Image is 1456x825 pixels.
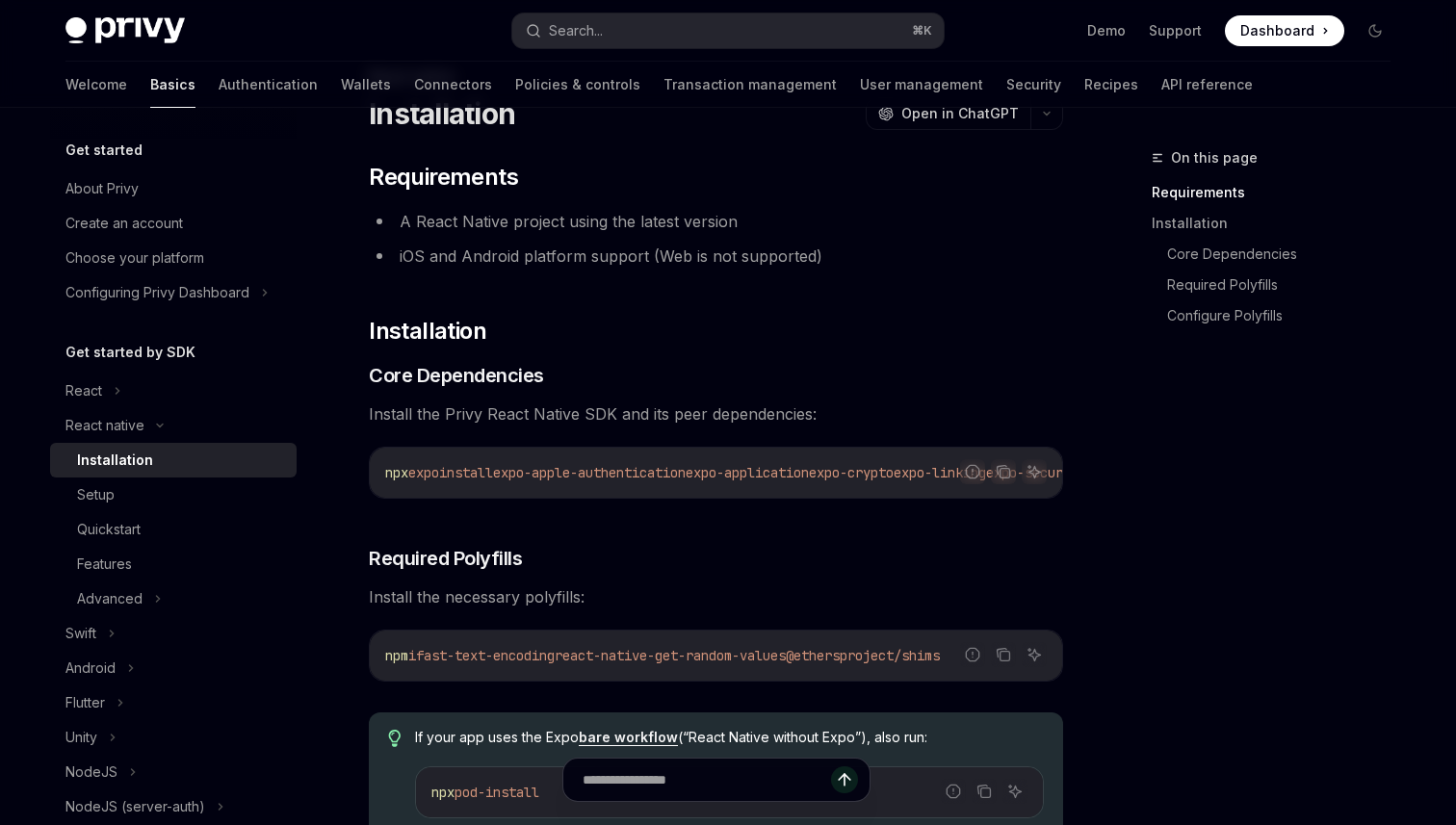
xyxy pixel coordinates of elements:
[50,241,297,275] a: Choose your platform
[369,362,544,389] span: Core Dependencies
[1240,21,1314,40] span: Dashboard
[65,414,144,437] div: React native
[77,483,115,506] div: Setup
[150,62,195,108] a: Basics
[1087,21,1126,40] a: Demo
[1152,239,1406,270] a: Core Dependencies
[77,449,153,472] div: Installation
[1152,208,1406,239] a: Installation
[369,243,1063,270] li: iOS and Android platform support (Web is not supported)
[515,62,640,108] a: Policies & controls
[1152,177,1406,208] a: Requirements
[986,464,1117,481] span: expo-secure-store
[912,23,932,39] span: ⌘ K
[50,581,297,616] button: Advanced
[1149,21,1202,40] a: Support
[493,464,686,481] span: expo-apple-authentication
[809,464,894,481] span: expo-crypto
[1225,15,1344,46] a: Dashboard
[50,443,297,477] a: Installation
[50,651,297,685] button: Android
[369,96,515,131] h1: Installation
[894,464,986,481] span: expo-linking
[831,766,858,793] button: Send message
[65,139,143,162] h5: Get started
[991,642,1016,667] button: Copy the contents from the code block
[50,374,297,408] button: React
[65,761,117,784] div: NodeJS
[1022,642,1047,667] button: Ask AI
[50,171,297,206] a: About Privy
[50,206,297,241] a: Create an account
[219,62,318,108] a: Authentication
[415,728,1044,747] span: If your app uses the Expo (“React Native without Expo”), also run:
[369,400,1063,427] span: Install the Privy React Native SDK and its peer dependencies:
[369,545,522,572] span: Required Polyfills
[512,13,944,48] button: Search...⌘K
[50,685,297,720] button: Flutter
[65,726,97,749] div: Unity
[901,104,1019,123] span: Open in ChatGPT
[1006,62,1061,108] a: Security
[77,553,132,576] div: Features
[65,177,139,200] div: About Privy
[65,246,204,270] div: Choose your platform
[50,720,297,755] button: Unity
[369,583,1063,610] span: Install the necessary polyfills:
[65,341,195,364] h5: Get started by SDK
[388,730,402,747] svg: Tip
[65,795,205,818] div: NodeJS (server-auth)
[50,275,297,310] button: Configuring Privy Dashboard
[65,17,185,44] img: dark logo
[385,647,408,664] span: npm
[686,464,809,481] span: expo-application
[1152,270,1406,300] a: Required Polyfills
[50,408,297,443] button: React native
[50,616,297,651] button: Swift
[65,691,105,714] div: Flutter
[50,477,297,512] a: Setup
[549,19,603,42] div: Search...
[1161,62,1253,108] a: API reference
[408,647,416,664] span: i
[991,459,1016,484] button: Copy the contents from the code block
[50,755,297,789] button: NodeJS
[860,62,983,108] a: User management
[369,208,1063,235] li: A React Native project using the latest version
[65,622,96,645] div: Swift
[1022,459,1047,484] button: Ask AI
[416,647,555,664] span: fast-text-encoding
[414,62,492,108] a: Connectors
[77,518,141,541] div: Quickstart
[341,62,391,108] a: Wallets
[1152,300,1406,331] a: Configure Polyfills
[1084,62,1138,108] a: Recipes
[65,379,102,402] div: React
[1360,15,1391,46] button: Toggle dark mode
[1171,146,1258,169] span: On this page
[786,647,940,664] span: @ethersproject/shims
[555,647,786,664] span: react-native-get-random-values
[65,281,249,304] div: Configuring Privy Dashboard
[65,657,116,680] div: Android
[385,464,408,481] span: npx
[65,212,183,235] div: Create an account
[50,789,297,824] button: NodeJS (server-auth)
[960,459,985,484] button: Report incorrect code
[369,162,518,193] span: Requirements
[439,464,493,481] span: install
[663,62,837,108] a: Transaction management
[583,759,831,801] input: Ask a question...
[50,547,297,581] a: Features
[77,587,143,610] div: Advanced
[65,62,127,108] a: Welcome
[866,97,1030,130] button: Open in ChatGPT
[960,642,985,667] button: Report incorrect code
[408,464,439,481] span: expo
[579,729,678,746] a: bare workflow
[369,316,486,347] span: Installation
[50,512,297,547] a: Quickstart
